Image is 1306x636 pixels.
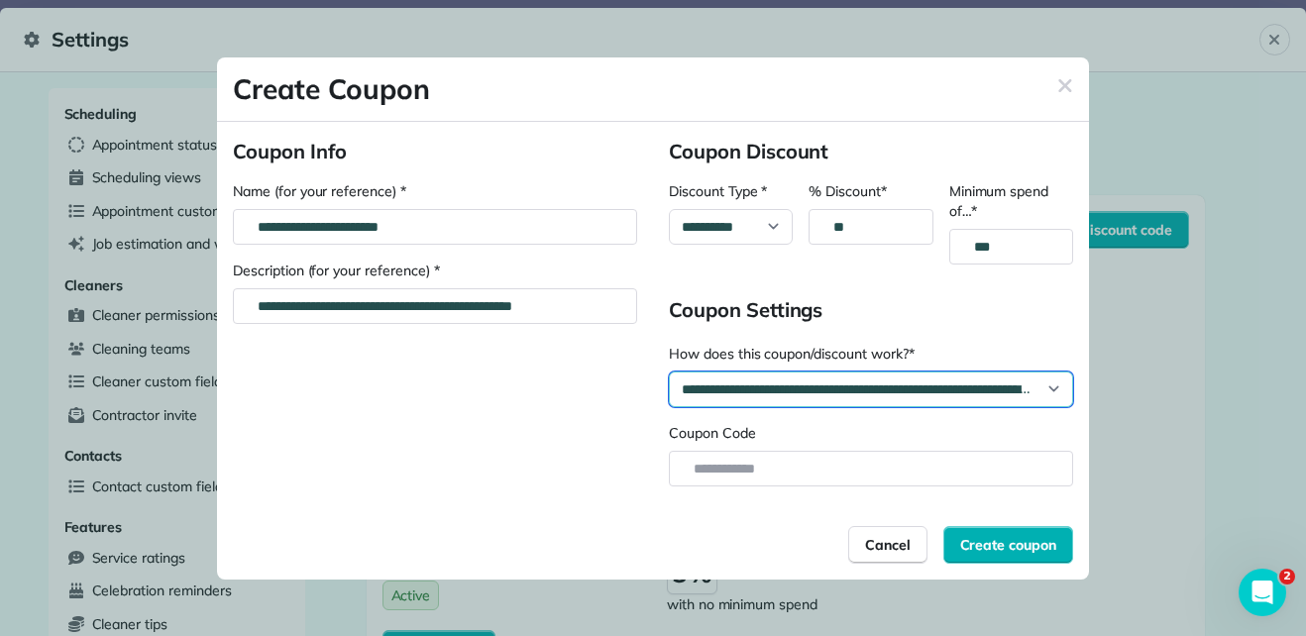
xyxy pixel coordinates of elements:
[960,535,1057,555] span: Create coupon
[233,181,637,201] label: Name (for your reference) *
[943,526,1074,564] button: Create coupon
[233,261,637,280] label: Description (for your reference) *
[669,344,1073,364] label: How does this coupon/discount work?*
[1239,569,1286,616] iframe: Intercom live chat
[848,526,927,564] button: Cancel
[809,181,932,201] label: % Discount*
[865,535,911,555] span: Cancel
[669,296,1073,324] h2: Coupon Settings
[669,138,1073,165] h2: Coupon Discount
[1279,569,1295,584] span: 2
[233,73,430,105] h2: Create Coupon
[233,138,637,165] h2: Coupon Info
[669,423,1073,443] label: Coupon Code
[949,181,1073,221] label: Minimum spend of…*
[669,181,793,201] label: Discount Type *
